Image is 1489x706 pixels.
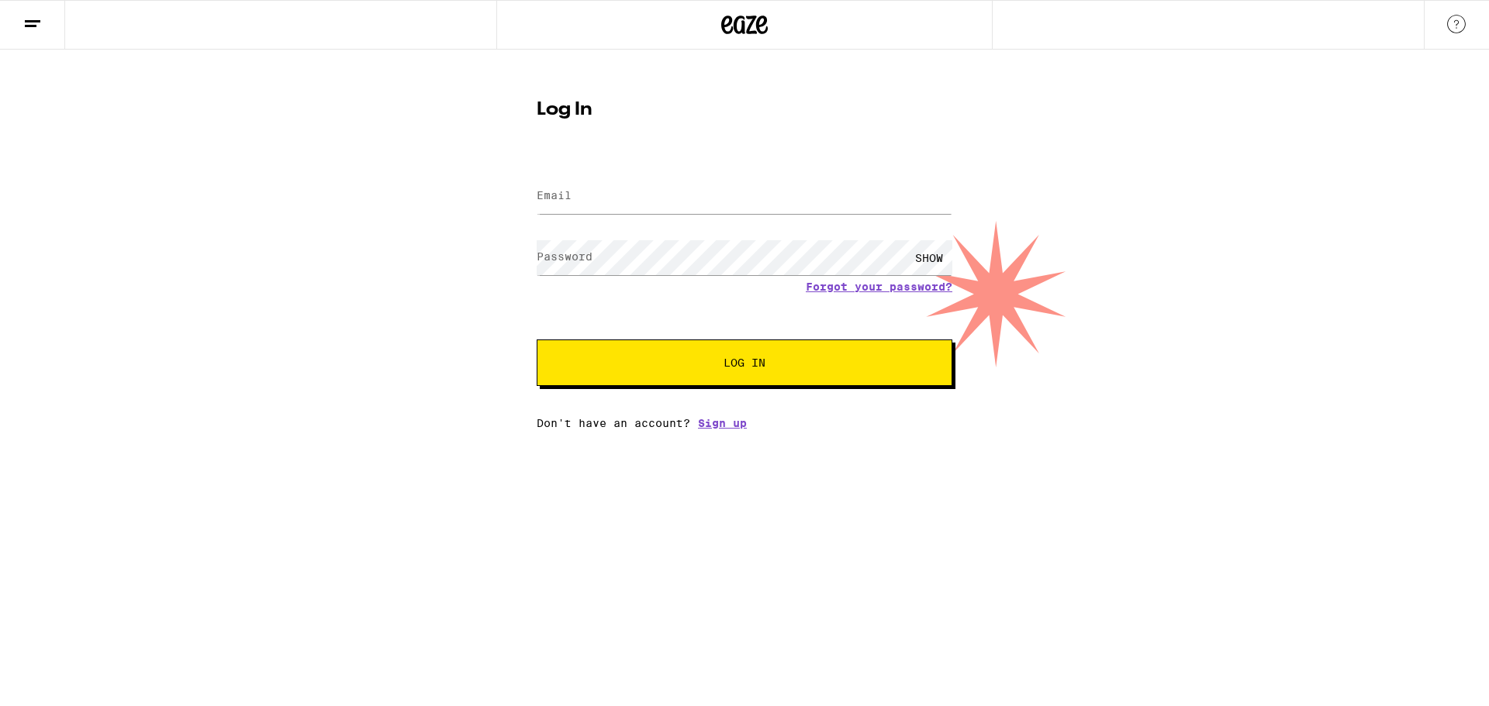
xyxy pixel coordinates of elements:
[537,189,572,201] label: Email
[724,357,765,368] span: Log In
[698,417,747,429] a: Sign up
[537,417,952,429] div: Don't have an account?
[537,250,592,263] label: Password
[537,339,952,386] button: Log In
[537,179,952,214] input: Email
[906,240,952,275] div: SHOW
[806,281,952,293] a: Forgot your password?
[537,101,952,119] h1: Log In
